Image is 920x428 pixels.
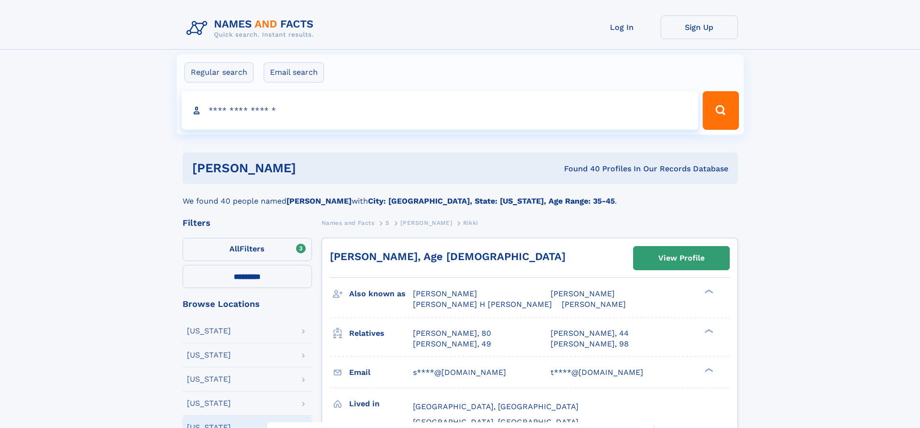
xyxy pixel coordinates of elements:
[413,328,491,339] a: [PERSON_NAME], 80
[400,217,452,229] a: [PERSON_NAME]
[385,217,390,229] a: S
[583,15,661,39] a: Log In
[368,196,615,206] b: City: [GEOGRAPHIC_DATA], State: [US_STATE], Age Range: 35-45
[658,247,705,269] div: View Profile
[349,325,413,342] h3: Relatives
[286,196,352,206] b: [PERSON_NAME]
[349,286,413,302] h3: Also known as
[430,164,728,174] div: Found 40 Profiles In Our Records Database
[702,289,714,295] div: ❯
[187,400,231,407] div: [US_STATE]
[702,328,714,334] div: ❯
[184,62,254,83] label: Regular search
[562,300,626,309] span: [PERSON_NAME]
[702,367,714,373] div: ❯
[187,327,231,335] div: [US_STATE]
[551,339,629,349] a: [PERSON_NAME], 98
[264,62,324,83] label: Email search
[551,328,629,339] a: [PERSON_NAME], 44
[330,250,566,262] a: [PERSON_NAME], Age [DEMOGRAPHIC_DATA]
[187,375,231,383] div: [US_STATE]
[183,15,322,41] img: Logo Names and Facts
[634,247,729,270] a: View Profile
[183,184,738,207] div: We found 40 people named with .
[413,300,552,309] span: [PERSON_NAME] H [PERSON_NAME]
[413,402,579,411] span: [GEOGRAPHIC_DATA], [GEOGRAPHIC_DATA]
[385,220,390,226] span: S
[229,244,240,253] span: All
[183,238,312,261] label: Filters
[703,91,738,130] button: Search Button
[183,300,312,308] div: Browse Locations
[413,417,579,427] span: [GEOGRAPHIC_DATA], [GEOGRAPHIC_DATA]
[413,289,477,298] span: [PERSON_NAME]
[349,364,413,381] h3: Email
[413,339,491,349] a: [PERSON_NAME], 49
[551,289,615,298] span: [PERSON_NAME]
[183,219,312,227] div: Filters
[187,351,231,359] div: [US_STATE]
[182,91,699,130] input: search input
[322,217,375,229] a: Names and Facts
[661,15,738,39] a: Sign Up
[349,396,413,412] h3: Lived in
[400,220,452,226] span: [PERSON_NAME]
[192,162,430,174] h1: [PERSON_NAME]
[463,220,478,226] span: Rikki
